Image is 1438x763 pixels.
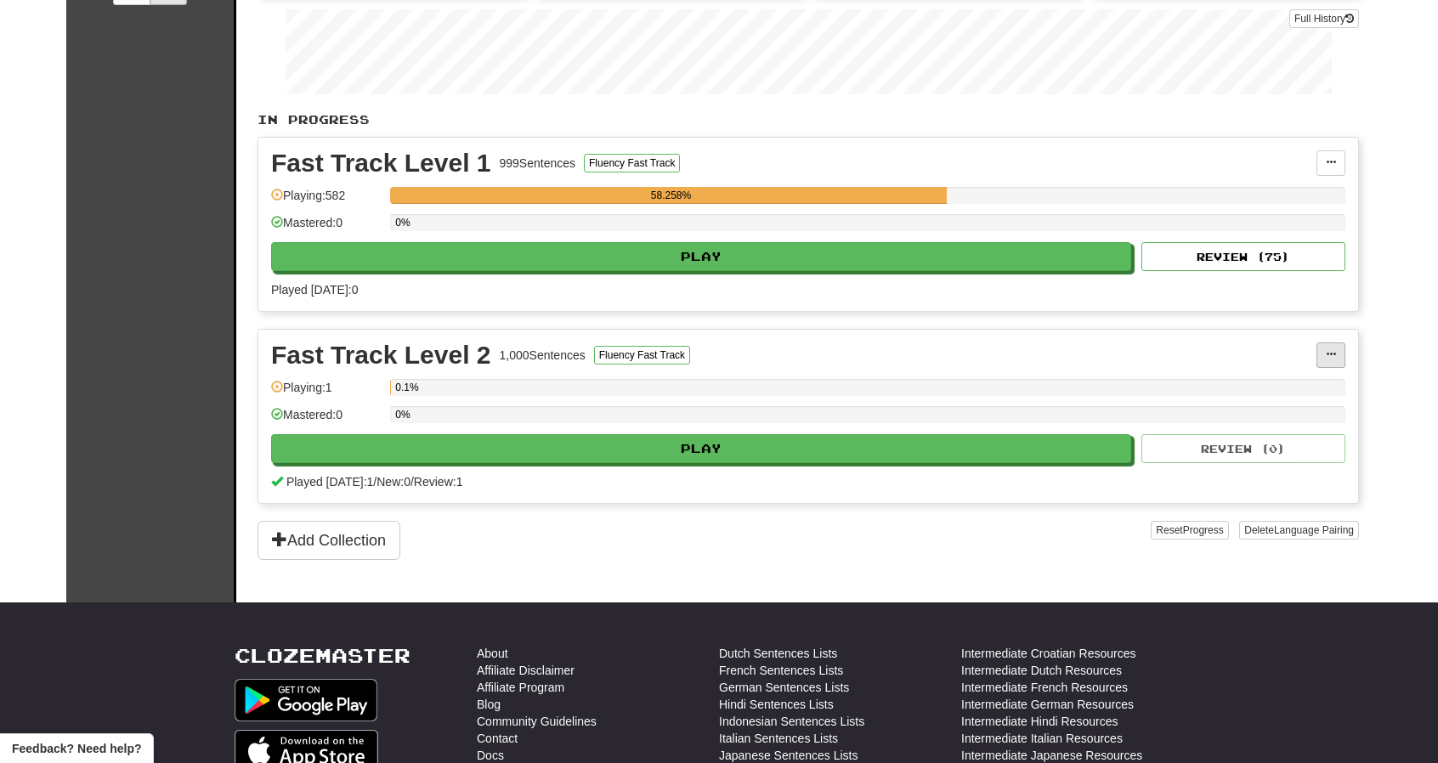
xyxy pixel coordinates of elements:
a: Affiliate Program [477,679,564,696]
a: About [477,645,508,662]
a: French Sentences Lists [719,662,843,679]
a: Affiliate Disclaimer [477,662,575,679]
a: Dutch Sentences Lists [719,645,837,662]
div: Fast Track Level 2 [271,342,491,368]
a: German Sentences Lists [719,679,849,696]
button: DeleteLanguage Pairing [1239,521,1359,540]
span: Progress [1183,524,1224,536]
a: Intermediate French Resources [961,679,1128,696]
span: Played [DATE]: 0 [271,283,358,297]
a: Intermediate Italian Resources [961,730,1123,747]
button: Fluency Fast Track [584,154,680,172]
span: Played [DATE]: 1 [286,475,373,489]
a: Clozemaster [235,645,410,666]
a: Hindi Sentences Lists [719,696,834,713]
div: Mastered: 0 [271,406,382,434]
a: Community Guidelines [477,713,597,730]
div: Fast Track Level 1 [271,150,491,176]
button: Review (0) [1141,434,1345,463]
a: Blog [477,696,501,713]
a: Full History [1289,9,1359,28]
a: Intermediate Hindi Resources [961,713,1118,730]
a: Indonesian Sentences Lists [719,713,864,730]
button: Review (75) [1141,242,1345,271]
a: Contact [477,730,518,747]
span: / [373,475,376,489]
div: 58.258% [395,187,947,204]
p: In Progress [258,111,1359,128]
span: New: 0 [376,475,410,489]
button: Play [271,434,1131,463]
div: 1,000 Sentences [500,347,586,364]
button: Play [271,242,1131,271]
a: Intermediate German Resources [961,696,1134,713]
img: Get it on Google Play [235,679,377,721]
div: Playing: 582 [271,187,382,215]
a: Italian Sentences Lists [719,730,838,747]
div: 999 Sentences [500,155,576,172]
div: Mastered: 0 [271,214,382,242]
span: / [410,475,414,489]
span: Language Pairing [1274,524,1354,536]
button: Add Collection [258,521,400,560]
div: Playing: 1 [271,379,382,407]
a: Intermediate Croatian Resources [961,645,1135,662]
span: Open feedback widget [12,740,141,757]
a: Intermediate Dutch Resources [961,662,1122,679]
button: Fluency Fast Track [594,346,690,365]
span: Review: 1 [414,475,463,489]
button: ResetProgress [1151,521,1228,540]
